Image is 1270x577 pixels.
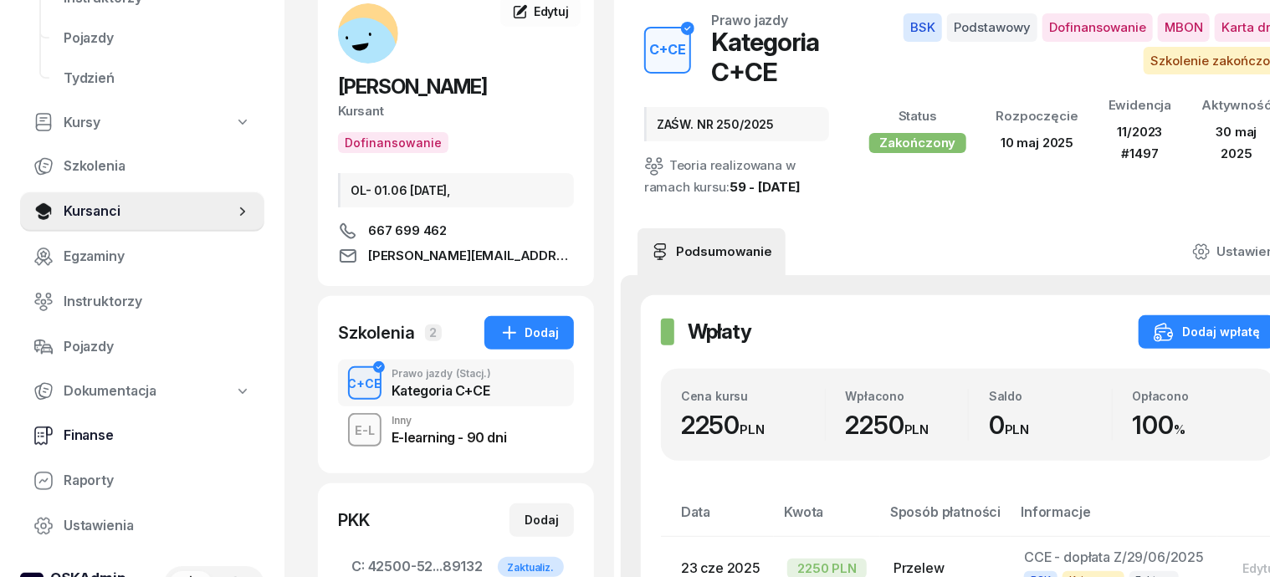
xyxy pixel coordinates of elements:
span: 667 699 462 [368,221,447,241]
div: Saldo [989,389,1112,403]
div: E-L [348,420,382,441]
div: 2250 [681,410,825,441]
div: C+CE [341,373,389,394]
small: PLN [904,421,929,437]
h2: Wpłaty [688,319,751,345]
span: (Stacj.) [456,369,491,379]
span: Kursanci [64,201,234,222]
button: Dofinansowanie [338,132,448,153]
th: Informacje [1011,501,1217,537]
a: Ustawienia [20,506,264,546]
button: E-LInnyE-learning - 90 dni [338,406,574,453]
a: Egzaminy [20,237,264,277]
div: PKK [338,508,370,532]
span: Dokumentacja [64,380,156,402]
span: Ustawienia [64,515,251,537]
div: Ewidencja [1109,94,1172,116]
th: Sposób płatności [880,501,1011,537]
span: Instruktorzy [64,291,251,313]
div: Cena kursu [681,389,825,403]
span: [PERSON_NAME][EMAIL_ADDRESS][PERSON_NAME][DOMAIN_NAME] [368,246,574,266]
a: 59 - [DATE] [730,179,801,195]
div: OL- 01.06 [DATE], [338,173,574,207]
span: Kursy [64,112,100,134]
span: Szkolenia [64,156,251,177]
div: Kategoria C+CE [392,384,491,397]
a: 667 699 462 [338,221,574,241]
div: Status [869,105,965,127]
span: Tydzień [64,68,251,89]
button: Dodaj [510,503,574,537]
small: % [1174,421,1186,437]
a: Pojazdy [50,18,264,59]
div: Kategoria C+CE [711,27,829,87]
a: Instruktorzy [20,282,264,322]
div: Prawo jazdy [711,13,788,27]
a: Dokumentacja [20,372,264,411]
div: Inny [392,416,506,426]
button: C+CE [644,27,691,74]
div: 100 [1133,410,1256,441]
a: Tydzień [50,59,264,99]
a: Raporty [20,461,264,501]
a: Pojazdy [20,327,264,367]
div: 0 [989,410,1112,441]
div: Dodaj [525,510,559,530]
div: Szkolenia [338,321,415,345]
span: 10 maj 2025 [1001,135,1073,151]
div: Teoria realizowana w ramach kursu: [644,155,829,198]
button: Dodaj [484,316,574,350]
span: MBON [1158,13,1210,42]
div: C+CE [643,36,693,64]
span: Egzaminy [64,246,251,268]
span: 2 [425,324,442,341]
span: Raporty [64,470,251,492]
a: Kursanci [20,191,264,232]
div: 11/2023 #1497 [1109,121,1172,164]
span: Podstawowy [947,13,1037,42]
span: Dofinansowanie [1042,13,1153,42]
small: PLN [1005,421,1030,437]
div: E-learning - 90 dni [392,431,506,444]
a: Szkolenia [20,146,264,186]
th: Kwota [774,501,880,537]
div: Prawo jazdy [392,369,491,379]
div: Zakończony [869,133,965,153]
span: 23 cze 2025 [681,559,760,576]
div: Opłacono [1133,389,1256,403]
a: Podsumowanie [638,228,786,275]
th: Data [661,501,774,537]
div: ZAŚW. NR 250/2025 [644,107,829,141]
div: Rozpoczęcie [996,105,1078,127]
span: Pojazdy [64,28,251,49]
span: [PERSON_NAME] [338,74,487,99]
div: Zaktualiz. [498,557,564,577]
button: C+CEPrawo jazdy(Stacj.)Kategoria C+CE [338,360,574,406]
small: PLN [740,421,765,437]
span: Pojazdy [64,336,251,358]
div: Dodaj wpłatę [1154,322,1260,342]
div: Wpłacono [846,389,969,403]
span: Finanse [64,425,251,447]
div: 2250 [846,410,969,441]
a: [PERSON_NAME][EMAIL_ADDRESS][PERSON_NAME][DOMAIN_NAME] [338,246,574,266]
button: C+CE [348,366,382,400]
a: Finanse [20,416,264,456]
span: BSK [904,13,942,42]
div: Kursant [338,100,574,122]
button: E-L [348,413,382,447]
span: CCE - dopłata Z/29/06/2025 [1024,549,1204,565]
span: Edytuj [534,4,569,18]
div: Dodaj [499,323,559,343]
a: Kursy [20,104,264,142]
